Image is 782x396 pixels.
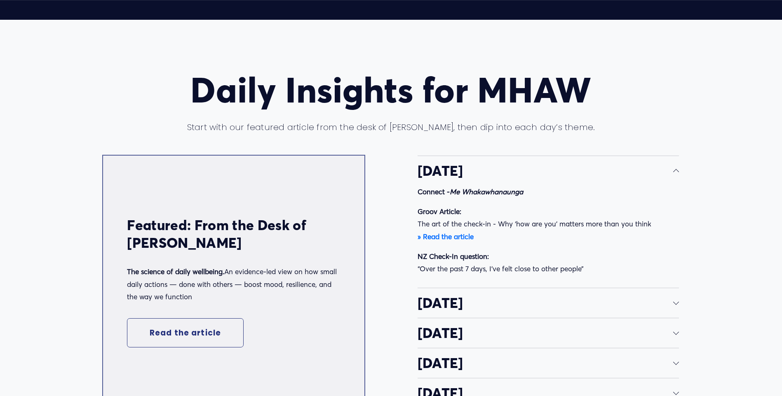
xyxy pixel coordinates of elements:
[418,156,679,186] button: [DATE]
[418,250,679,275] p: “Over the past 7 days, I've felt close to other people”
[418,354,674,372] span: [DATE]
[418,318,679,348] button: [DATE]
[127,267,224,276] strong: The science of daily wellbeing.
[418,324,674,342] span: [DATE]
[418,186,679,288] div: [DATE]
[418,288,679,318] button: [DATE]
[176,122,607,133] h4: Start with our featured article from the desk of [PERSON_NAME], then dip into each day’s theme.
[127,318,244,347] a: Read the article
[418,187,523,196] strong: Connect -
[418,207,461,216] strong: Groov Article:
[418,252,489,261] strong: NZ Check-In question:
[418,232,474,241] a: » Read the article
[127,217,340,252] h3: Featured: From the Desk of [PERSON_NAME]
[127,266,340,303] p: An evidence‑led view on how small daily actions — done with others — boost mood, resilience, and ...
[418,162,674,179] span: [DATE]
[176,71,607,109] h1: Daily Insights for MHAW
[418,348,679,378] button: [DATE]
[418,205,679,243] p: The art of the check-in - Why ‘how are you’ matters more than you think
[418,294,674,312] span: [DATE]
[450,187,523,196] em: Me Whakawhanaunga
